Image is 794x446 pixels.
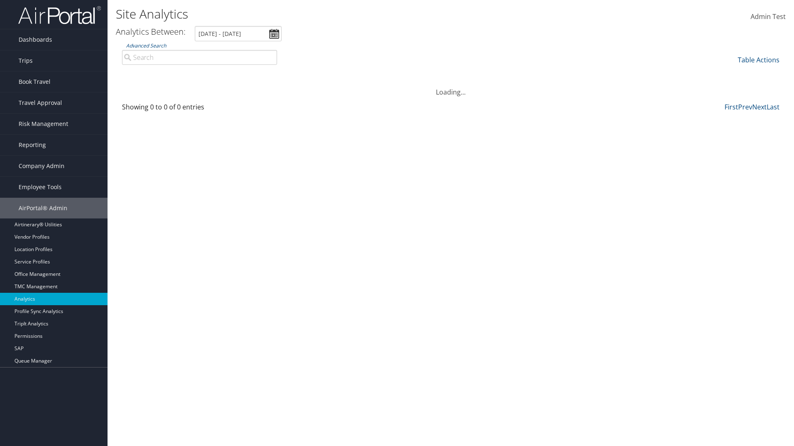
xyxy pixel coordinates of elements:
[19,156,65,176] span: Company Admin
[126,42,166,49] a: Advanced Search
[19,29,52,50] span: Dashboards
[751,12,786,21] span: Admin Test
[19,135,46,155] span: Reporting
[767,102,780,111] a: Last
[116,5,562,23] h1: Site Analytics
[122,102,277,116] div: Showing 0 to 0 of 0 entries
[19,177,62,197] span: Employee Tools
[19,71,50,92] span: Book Travel
[725,102,738,111] a: First
[752,102,767,111] a: Next
[19,198,67,218] span: AirPortal® Admin
[195,26,282,41] input: [DATE] - [DATE]
[738,55,780,64] a: Table Actions
[18,5,101,25] img: airportal-logo.png
[751,4,786,30] a: Admin Test
[116,26,186,37] h3: Analytics Between:
[116,77,786,97] div: Loading...
[19,93,62,113] span: Travel Approval
[738,102,752,111] a: Prev
[19,50,33,71] span: Trips
[19,114,68,134] span: Risk Management
[122,50,277,65] input: Advanced Search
